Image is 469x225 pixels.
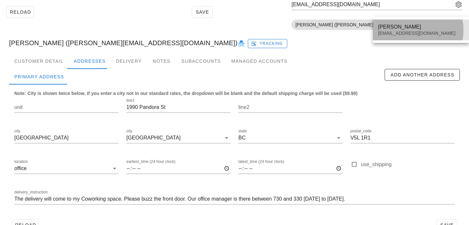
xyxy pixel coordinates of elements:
[126,159,176,164] label: earliest_time (24 hour clock)
[4,33,465,53] div: [PERSON_NAME] ([PERSON_NAME][EMAIL_ADDRESS][DOMAIN_NAME])
[9,69,69,85] div: Primary Address
[14,129,20,134] label: city
[195,9,210,15] span: Save
[378,24,464,30] div: [PERSON_NAME]
[455,1,462,8] button: Search by email or name appended action
[238,135,246,141] div: BC
[295,20,459,30] span: [PERSON_NAME] ([PERSON_NAME][EMAIL_ADDRESS][DOMAIN_NAME])
[14,163,119,174] div: locationoffice
[9,53,68,69] div: Customer Detail
[378,31,464,36] div: [EMAIL_ADDRESS][DOMAIN_NAME]
[176,53,226,69] div: Subaccounts
[14,91,358,96] b: Note: City is shown twice below. If you enter a city not in our standard rates, the dropdown will...
[14,190,48,195] label: delivery_instruction
[390,72,454,77] span: Add Another Address
[14,159,28,164] label: location
[7,6,34,18] button: Reload
[252,41,283,46] span: Tracking
[126,98,135,103] label: line1
[192,6,213,18] button: Save
[361,161,455,168] label: use_shipping
[126,133,231,143] div: city[GEOGRAPHIC_DATA]
[147,53,176,69] div: Notes
[126,135,181,141] div: [GEOGRAPHIC_DATA]
[111,53,147,69] div: Delivery
[350,129,372,134] label: postal_code
[68,53,111,69] div: Addresses
[9,9,31,15] span: Reload
[248,39,287,48] button: Tracking
[238,129,247,134] label: state
[226,53,292,69] div: Managed Accounts
[238,159,284,164] label: latest_time (24 hour clock)
[14,165,27,171] div: office
[385,69,460,81] button: Add Another Address
[238,133,343,143] div: stateBC
[248,38,287,48] a: Tracking
[126,129,132,134] label: city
